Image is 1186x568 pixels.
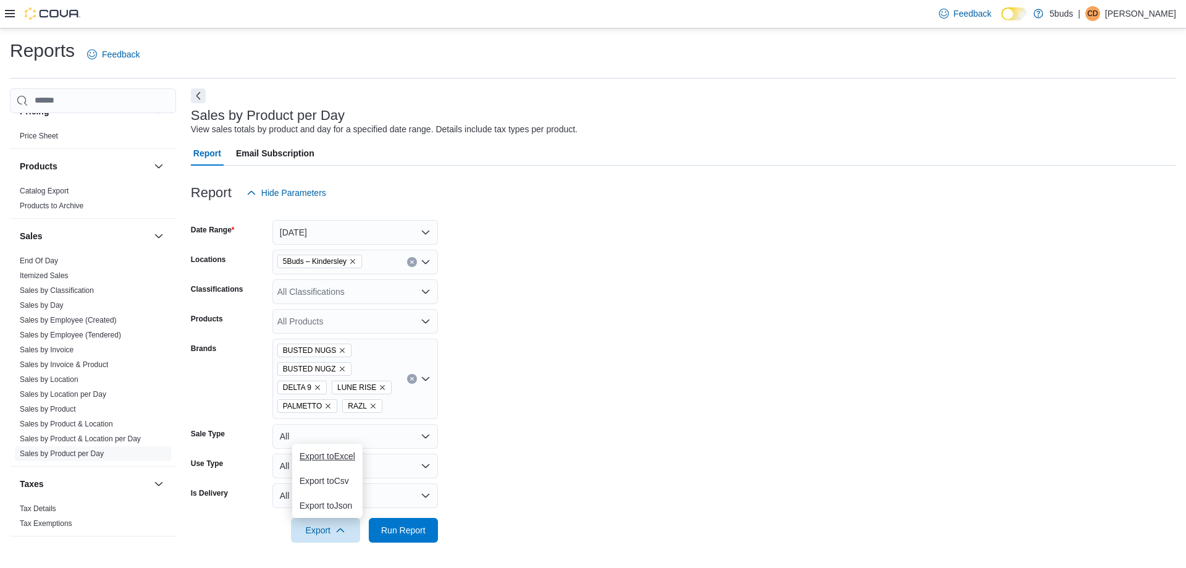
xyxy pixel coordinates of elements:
[20,331,121,339] a: Sales by Employee (Tendered)
[381,524,426,536] span: Run Report
[324,402,332,410] button: Remove PALMETTO from selection in this group
[20,478,44,490] h3: Taxes
[421,374,431,384] button: Open list of options
[191,225,235,235] label: Date Range
[342,399,382,413] span: RAZL
[292,493,363,518] button: Export toJson
[1085,6,1100,21] div: Chelsea Dinsmore
[283,255,347,268] span: 5Buds – Kindersley
[261,187,326,199] span: Hide Parameters
[25,7,80,20] img: Cova
[339,365,346,373] button: Remove BUSTED NUGZ from selection in this group
[421,316,431,326] button: Open list of options
[20,271,69,280] a: Itemized Sales
[20,345,74,355] span: Sales by Invoice
[20,132,58,140] a: Price Sheet
[191,488,228,498] label: Is Delivery
[1105,6,1176,21] p: [PERSON_NAME]
[236,141,314,166] span: Email Subscription
[272,220,438,245] button: [DATE]
[300,476,355,486] span: Export to Csv
[332,381,392,394] span: LUNE RISE
[191,314,223,324] label: Products
[10,129,176,148] div: Pricing
[20,230,43,242] h3: Sales
[20,504,56,514] span: Tax Details
[191,429,225,439] label: Sale Type
[20,301,64,310] a: Sales by Day
[272,454,438,478] button: All
[151,477,166,491] button: Taxes
[20,256,58,266] span: End Of Day
[1001,20,1002,21] span: Dark Mode
[300,501,355,511] span: Export to Json
[314,384,321,391] button: Remove DELTA 9 from selection in this group
[20,131,58,141] span: Price Sheet
[20,186,69,196] span: Catalog Export
[20,160,57,172] h3: Products
[20,360,108,369] a: Sales by Invoice & Product
[191,123,578,136] div: View sales totals by product and day for a specified date range. Details include tax types per pr...
[20,434,141,444] span: Sales by Product & Location per Day
[283,344,337,357] span: BUSTED NUGS
[20,434,141,443] a: Sales by Product & Location per Day
[20,375,78,384] span: Sales by Location
[10,38,75,63] h1: Reports
[283,363,336,375] span: BUSTED NUGZ
[20,230,149,242] button: Sales
[20,315,117,325] span: Sales by Employee (Created)
[20,449,104,459] span: Sales by Product per Day
[242,180,331,205] button: Hide Parameters
[10,253,176,466] div: Sales
[369,518,438,543] button: Run Report
[151,159,166,174] button: Products
[277,344,352,357] span: BUSTED NUGS
[20,201,83,210] a: Products to Archive
[20,345,74,354] a: Sales by Invoice
[20,519,72,528] a: Tax Exemptions
[151,104,166,119] button: Pricing
[20,405,76,413] a: Sales by Product
[191,88,206,103] button: Next
[20,286,94,295] span: Sales by Classification
[20,256,58,265] a: End Of Day
[20,519,72,528] span: Tax Exemptions
[191,108,345,123] h3: Sales by Product per Day
[20,201,83,211] span: Products to Archive
[407,257,417,267] button: Clear input
[337,381,376,394] span: LUNE RISE
[20,187,69,195] a: Catalog Export
[277,399,338,413] span: PALMETTO
[20,390,106,399] a: Sales by Location per Day
[20,419,113,429] span: Sales by Product & Location
[407,374,417,384] button: Clear input
[292,444,363,468] button: Export toExcel
[277,255,362,268] span: 5Buds – Kindersley
[10,501,176,536] div: Taxes
[193,141,221,166] span: Report
[191,344,216,354] label: Brands
[10,184,176,218] div: Products
[300,451,355,461] span: Export to Excel
[20,449,104,458] a: Sales by Product per Day
[1078,6,1080,21] p: |
[348,400,367,412] span: RAZL
[102,48,140,61] span: Feedback
[421,257,431,267] button: Open list of options
[283,400,322,412] span: PALMETTO
[20,286,94,295] a: Sales by Classification
[20,478,149,490] button: Taxes
[379,384,386,391] button: Remove LUNE RISE from selection in this group
[291,518,360,543] button: Export
[298,518,353,543] span: Export
[272,424,438,449] button: All
[20,160,149,172] button: Products
[20,300,64,310] span: Sales by Day
[20,504,56,513] a: Tax Details
[20,420,113,428] a: Sales by Product & Location
[191,255,226,265] label: Locations
[1049,6,1073,21] p: 5buds
[349,258,356,265] button: Remove 5Buds – Kindersley from selection in this group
